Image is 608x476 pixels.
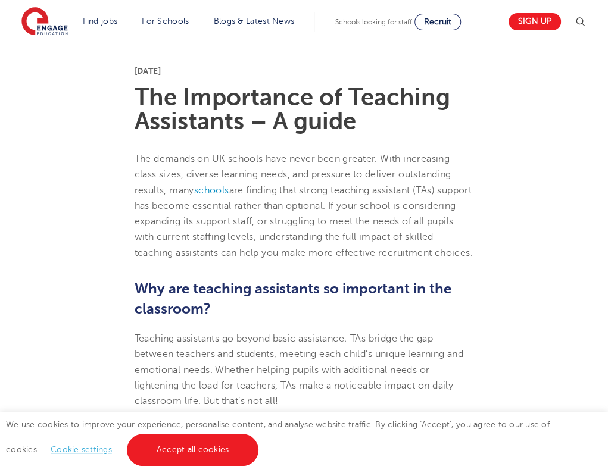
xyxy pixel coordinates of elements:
[51,445,112,454] a: Cookie settings
[135,67,474,75] p: [DATE]
[127,434,259,466] a: Accept all cookies
[135,280,451,317] span: Why are teaching assistants so important in the classroom?
[414,14,461,30] a: Recruit
[509,13,561,30] a: Sign up
[135,154,472,258] span: The demands on UK schools have never been greater. With increasing class sizes, diverse learning ...
[135,86,474,133] h1: The Importance of Teaching Assistants – A guide
[335,18,412,26] span: Schools looking for staff
[135,333,463,406] span: Teaching assistants go beyond basic assistance; TAs bridge the gap between teachers and students,...
[142,17,189,26] a: For Schools
[194,185,229,196] a: schools
[21,7,68,37] img: Engage Education
[6,420,550,454] span: We use cookies to improve your experience, personalise content, and analyse website traffic. By c...
[424,17,451,26] span: Recruit
[470,248,472,258] span: .
[214,17,295,26] a: Blogs & Latest News
[83,17,118,26] a: Find jobs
